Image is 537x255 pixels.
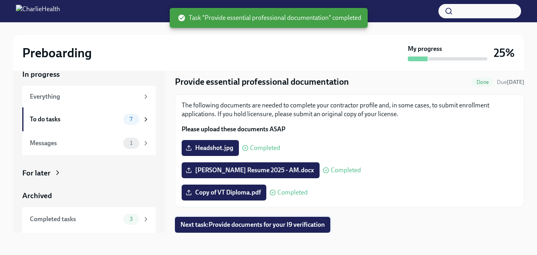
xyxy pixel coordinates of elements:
[182,185,266,200] label: Copy of VT Diploma.pdf
[331,167,361,173] span: Completed
[22,86,156,107] a: Everything
[125,216,138,222] span: 3
[175,76,349,88] h4: Provide essential professional documentation
[187,166,314,174] span: [PERSON_NAME] Resume 2025 - AM.docx
[250,145,280,151] span: Completed
[125,140,137,146] span: 1
[472,79,494,85] span: Done
[22,168,50,178] div: For later
[187,144,233,152] span: Headshot.jpg
[30,139,120,148] div: Messages
[507,79,524,86] strong: [DATE]
[22,168,156,178] a: For later
[277,189,308,196] span: Completed
[408,45,442,53] strong: My progress
[182,125,285,133] strong: Please upload these documents ASAP
[180,221,325,229] span: Next task : Provide documents for your I9 verification
[178,14,361,22] span: Task "Provide essential professional documentation" completed
[125,116,137,122] span: 7
[494,46,515,60] h3: 25%
[182,162,320,178] label: [PERSON_NAME] Resume 2025 - AM.docx
[182,101,518,119] p: The following documents are needed to complete your contractor profile and, in some cases, to sub...
[22,191,156,201] a: Archived
[182,140,239,156] label: Headshot.jpg
[187,189,261,197] span: Copy of VT Diploma.pdf
[175,217,330,233] button: Next task:Provide documents for your I9 verification
[22,131,156,155] a: Messages1
[22,107,156,131] a: To do tasks7
[30,215,120,224] div: Completed tasks
[497,78,524,86] span: September 10th, 2025 09:00
[497,79,524,86] span: Due
[30,92,139,101] div: Everything
[22,45,92,61] h2: Preboarding
[22,207,156,231] a: Completed tasks3
[16,5,60,18] img: CharlieHealth
[30,115,120,124] div: To do tasks
[22,69,156,80] a: In progress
